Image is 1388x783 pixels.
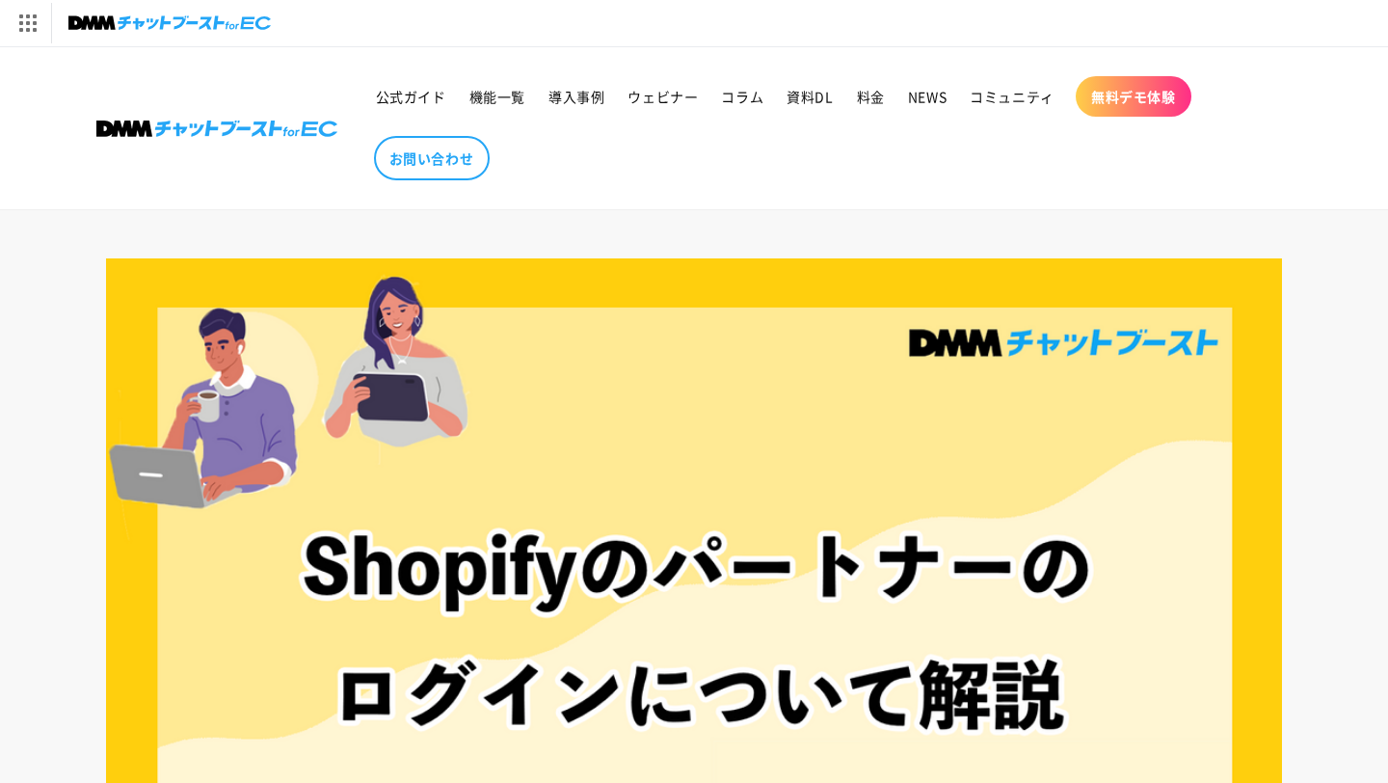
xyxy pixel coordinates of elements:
[908,88,947,105] span: NEWS
[787,88,833,105] span: 資料DL
[627,88,698,105] span: ウェビナー
[970,88,1054,105] span: コミュニティ
[616,76,709,117] a: ウェビナー
[1091,88,1176,105] span: 無料デモ体験
[958,76,1066,117] a: コミュニティ
[775,76,844,117] a: 資料DL
[364,76,458,117] a: 公式ガイド
[857,88,885,105] span: 料金
[458,76,537,117] a: 機能一覧
[537,76,616,117] a: 導入事例
[389,149,474,167] span: お問い合わせ
[469,88,525,105] span: 機能一覧
[96,121,337,137] img: 株式会社DMM Boost
[896,76,958,117] a: NEWS
[3,3,51,43] img: サービス
[374,136,490,180] a: お問い合わせ
[548,88,604,105] span: 導入事例
[1076,76,1191,117] a: 無料デモ体験
[721,88,763,105] span: コラム
[376,88,446,105] span: 公式ガイド
[709,76,775,117] a: コラム
[68,10,271,37] img: チャットブーストforEC
[845,76,896,117] a: 料金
